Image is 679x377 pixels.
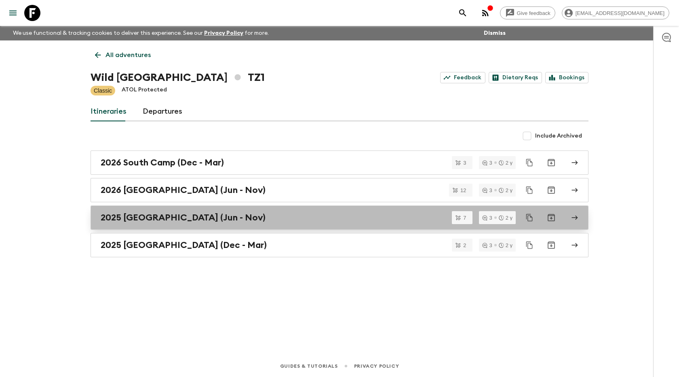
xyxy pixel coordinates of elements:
button: Dismiss [482,28,508,39]
div: 2 y [499,188,512,193]
span: 2 [458,243,471,248]
h2: 2026 South Camp (Dec - Mar) [101,157,224,168]
button: Archive [543,210,559,226]
div: [EMAIL_ADDRESS][DOMAIN_NAME] [562,6,669,19]
div: 2 y [499,160,512,165]
p: We use functional & tracking cookies to deliver this experience. See our for more. [10,26,272,40]
button: Duplicate [522,210,537,225]
h2: 2026 [GEOGRAPHIC_DATA] (Jun - Nov) [101,185,266,195]
span: [EMAIL_ADDRESS][DOMAIN_NAME] [571,10,669,16]
div: 2 y [499,215,512,220]
div: 3 [482,188,492,193]
p: Classic [94,87,112,95]
a: Privacy Policy [204,30,243,36]
h2: 2025 [GEOGRAPHIC_DATA] (Dec - Mar) [101,240,267,250]
a: 2025 [GEOGRAPHIC_DATA] (Jun - Nov) [91,205,588,230]
a: Bookings [545,72,588,83]
span: Include Archived [535,132,582,140]
div: 3 [482,243,492,248]
div: 3 [482,215,492,220]
span: 3 [458,160,471,165]
button: Archive [543,237,559,253]
a: Itineraries [91,102,127,121]
h1: Wild [GEOGRAPHIC_DATA] TZ1 [91,70,265,86]
a: Privacy Policy [354,362,399,371]
a: Give feedback [500,6,555,19]
p: ATOL Protected [122,86,167,95]
h2: 2025 [GEOGRAPHIC_DATA] (Jun - Nov) [101,212,266,223]
a: 2026 [GEOGRAPHIC_DATA] (Jun - Nov) [91,178,588,202]
a: 2025 [GEOGRAPHIC_DATA] (Dec - Mar) [91,233,588,257]
span: 7 [458,215,471,220]
p: All adventures [105,50,151,60]
button: Duplicate [522,183,537,197]
a: All adventures [91,47,155,63]
button: menu [5,5,21,21]
div: 3 [482,160,492,165]
button: Duplicate [522,238,537,252]
button: Archive [543,155,559,171]
div: 2 y [499,243,512,248]
span: 12 [455,188,471,193]
button: Duplicate [522,155,537,170]
a: Guides & Tutorials [280,362,338,371]
a: Dietary Reqs [489,72,542,83]
button: Archive [543,182,559,198]
a: Feedback [440,72,485,83]
a: Departures [143,102,182,121]
button: search adventures [455,5,471,21]
span: Give feedback [512,10,555,16]
a: 2026 South Camp (Dec - Mar) [91,150,588,175]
